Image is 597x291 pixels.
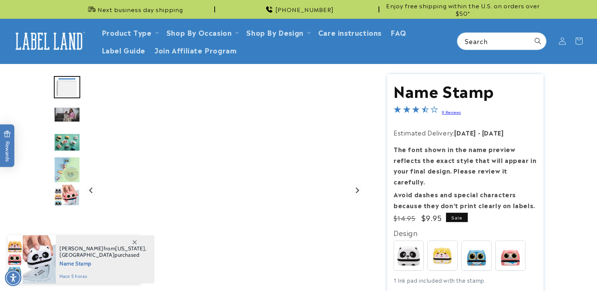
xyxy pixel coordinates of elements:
button: Next slide [352,186,362,196]
span: Name Stamp [60,258,147,268]
span: Sale [446,213,468,222]
span: Rewards [4,130,11,161]
strong: Avoid dashes and special characters because they don’t print clearly on labels. [394,190,535,210]
div: Go to slide 3 [54,102,80,128]
div: Go to slide 4 [54,129,80,155]
span: Label Guide [102,46,146,54]
span: [PHONE_NUMBER] [275,6,334,13]
img: Premium Stamp - Label Land [54,76,80,98]
span: Next business day shipping [98,6,183,13]
img: null [54,157,80,183]
div: Design [394,227,537,239]
strong: [DATE] [454,128,476,137]
span: Enjoy free shipping within the U.S. on orders over $50* [382,2,544,17]
span: [US_STATE] [115,245,145,252]
a: Label Land [9,27,90,56]
img: Buddy [428,241,457,270]
div: Go to slide 6 [54,184,80,210]
span: Shop By Occasion [166,28,232,37]
strong: [DATE] [482,128,504,137]
button: Search [530,33,546,49]
div: Go to slide 2 [54,74,80,101]
img: Blinky [462,241,491,270]
summary: Shop By Occasion [162,23,242,41]
a: FAQ [386,23,411,41]
h1: Name Stamp [394,81,537,100]
strong: The font shown in the name preview reflects the exact style that will appear in your final design... [394,145,536,186]
a: 9 Reviews [442,109,461,114]
summary: Product Type [97,23,162,41]
img: Label Land [11,29,87,53]
strong: - [478,128,481,137]
img: null [54,184,80,210]
a: Join Affiliate Program [150,41,241,59]
span: [GEOGRAPHIC_DATA] [60,251,115,258]
span: FAQ [391,28,406,37]
button: Previous slide [86,186,96,196]
span: hace 5 horas [60,273,147,280]
div: Accessibility Menu [5,270,21,286]
img: null [54,133,80,151]
span: 3.3-star overall rating [394,107,438,116]
span: Care instructions [318,28,382,37]
a: Shop By Design [246,27,303,37]
span: [PERSON_NAME] [60,245,104,252]
p: Estimated Delivery: [394,127,537,138]
img: Whiskers [496,241,525,270]
a: Care instructions [314,23,386,41]
img: null [54,107,80,122]
s: $14.95 [394,213,416,222]
span: $9.95 [421,213,442,223]
a: Label Guide [97,41,150,59]
a: Product Type [102,27,152,37]
img: Spots [394,241,423,270]
span: Join Affiliate Program [154,46,237,54]
div: Go to slide 5 [54,157,80,183]
span: from , purchased [60,245,147,258]
summary: Shop By Design [242,23,313,41]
